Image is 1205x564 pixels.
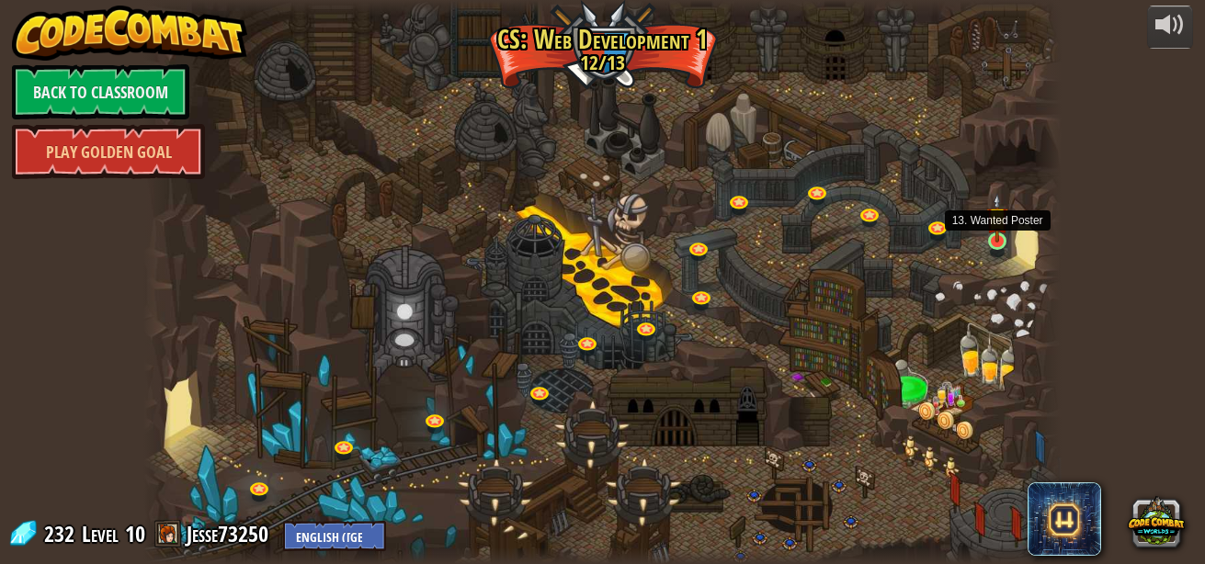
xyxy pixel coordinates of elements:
[44,519,80,548] span: 232
[82,519,119,549] span: Level
[12,124,205,179] a: Play Golden Goal
[12,6,247,61] img: CodeCombat - Learn how to code by playing a game
[125,519,145,548] span: 10
[187,519,274,548] a: Jesse73250
[12,64,189,119] a: Back to Classroom
[986,193,1008,243] img: level-banner-started.png
[1147,6,1193,49] button: Adjust volume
